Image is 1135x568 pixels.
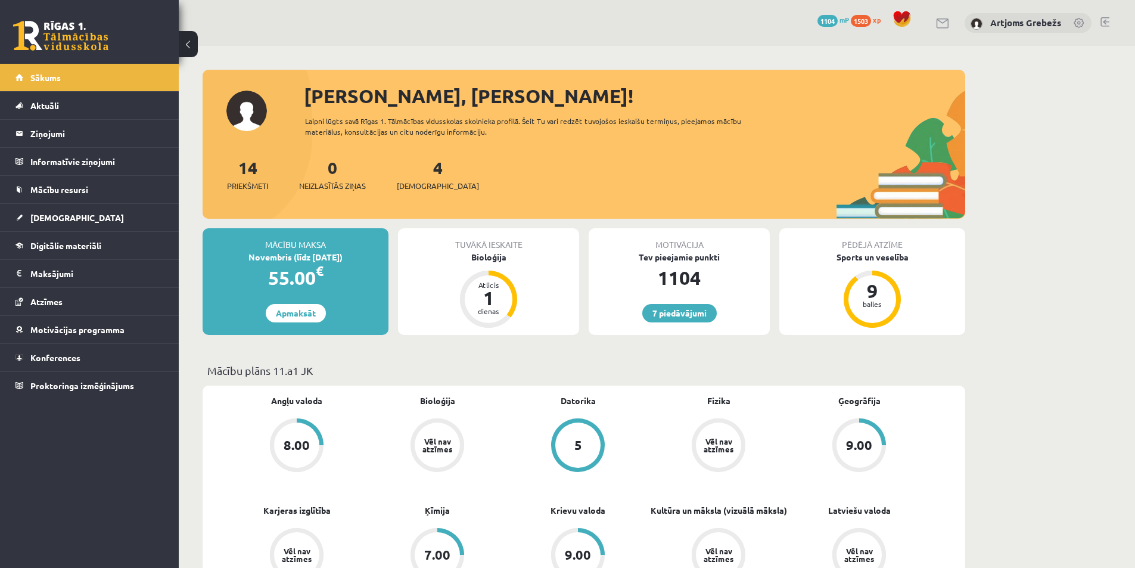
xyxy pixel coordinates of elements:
[397,157,479,192] a: 4[DEMOGRAPHIC_DATA]
[642,304,717,322] a: 7 piedāvājumi
[779,228,965,251] div: Pēdējā atzīme
[851,15,871,27] span: 1503
[30,184,88,195] span: Mācību resursi
[367,418,508,474] a: Vēl nav atzīmes
[15,372,164,399] a: Proktoringa izmēģinājums
[203,228,388,251] div: Mācību maksa
[854,281,890,300] div: 9
[854,300,890,308] div: balles
[817,15,849,24] a: 1104 mP
[846,439,872,452] div: 9.00
[30,120,164,147] legend: Ziņojumi
[30,240,101,251] span: Digitālie materiāli
[702,547,735,563] div: Vēl nav atzīmes
[30,100,59,111] span: Aktuāli
[651,504,787,517] a: Kultūra un māksla (vizuālā māksla)
[574,439,582,452] div: 5
[398,228,579,251] div: Tuvākā ieskaite
[299,157,366,192] a: 0Neizlasītās ziņas
[789,418,929,474] a: 9.00
[299,180,366,192] span: Neizlasītās ziņas
[838,395,881,407] a: Ģeogrāfija
[305,116,763,137] div: Laipni lūgts savā Rīgas 1. Tālmācības vidusskolas skolnieka profilā. Šeit Tu vari redzēt tuvojošo...
[15,176,164,203] a: Mācību resursi
[15,316,164,343] a: Motivācijas programma
[421,437,454,453] div: Vēl nav atzīmes
[30,212,124,223] span: [DEMOGRAPHIC_DATA]
[990,17,1061,29] a: Artjoms Grebežs
[398,251,579,330] a: Bioloģija Atlicis 1 dienas
[15,64,164,91] a: Sākums
[30,296,63,307] span: Atzīmes
[779,251,965,263] div: Sports un veselība
[227,180,268,192] span: Priekšmeti
[425,504,450,517] a: Ķīmija
[15,232,164,259] a: Digitālie materiāli
[471,281,506,288] div: Atlicis
[203,251,388,263] div: Novembris (līdz [DATE])
[420,395,455,407] a: Bioloģija
[702,437,735,453] div: Vēl nav atzīmes
[397,180,479,192] span: [DEMOGRAPHIC_DATA]
[471,308,506,315] div: dienas
[284,439,310,452] div: 8.00
[424,548,450,561] div: 7.00
[263,504,331,517] a: Karjeras izglītība
[304,82,965,110] div: [PERSON_NAME], [PERSON_NAME]!
[589,251,770,263] div: Tev pieejamie punkti
[15,92,164,119] a: Aktuāli
[207,362,960,378] p: Mācību plāns 11.a1 JK
[15,288,164,315] a: Atzīmes
[839,15,849,24] span: mP
[15,344,164,371] a: Konferences
[15,204,164,231] a: [DEMOGRAPHIC_DATA]
[30,324,125,335] span: Motivācijas programma
[873,15,881,24] span: xp
[828,504,891,517] a: Latviešu valoda
[508,418,648,474] a: 5
[851,15,887,24] a: 1503 xp
[471,288,506,308] div: 1
[316,262,324,280] span: €
[30,148,164,175] legend: Informatīvie ziņojumi
[15,148,164,175] a: Informatīvie ziņojumi
[30,260,164,287] legend: Maksājumi
[271,395,322,407] a: Angļu valoda
[203,263,388,292] div: 55.00
[226,418,367,474] a: 8.00
[779,251,965,330] a: Sports un veselība 9 balles
[565,548,591,561] div: 9.00
[15,260,164,287] a: Maksājumi
[589,263,770,292] div: 1104
[551,504,605,517] a: Krievu valoda
[817,15,838,27] span: 1104
[398,251,579,263] div: Bioloģija
[30,380,134,391] span: Proktoringa izmēģinājums
[648,418,789,474] a: Vēl nav atzīmes
[589,228,770,251] div: Motivācija
[15,120,164,147] a: Ziņojumi
[561,395,596,407] a: Datorika
[13,21,108,51] a: Rīgas 1. Tālmācības vidusskola
[842,547,876,563] div: Vēl nav atzīmes
[971,18,982,30] img: Artjoms Grebežs
[280,547,313,563] div: Vēl nav atzīmes
[227,157,268,192] a: 14Priekšmeti
[266,304,326,322] a: Apmaksāt
[30,72,61,83] span: Sākums
[707,395,730,407] a: Fizika
[30,352,80,363] span: Konferences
